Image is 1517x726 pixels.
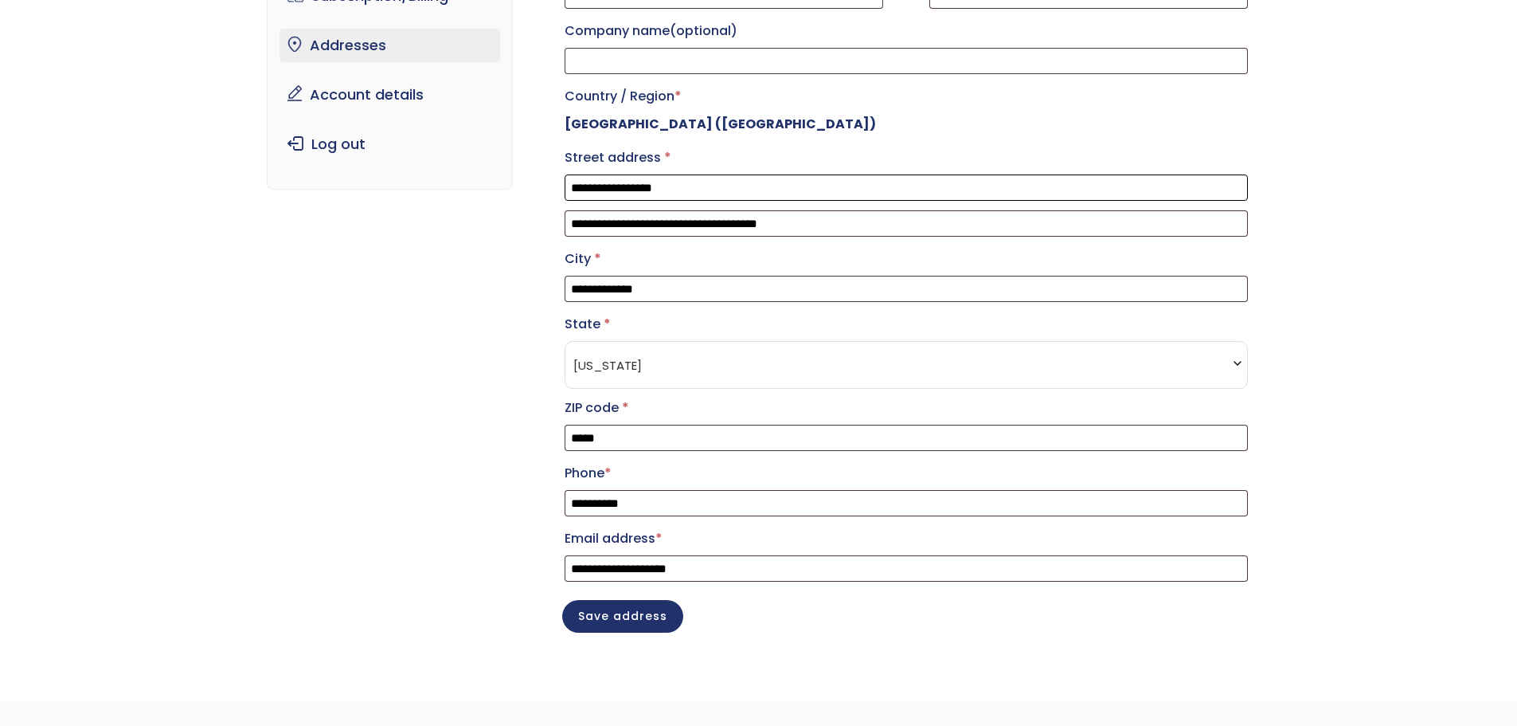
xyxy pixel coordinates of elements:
[280,29,500,62] a: Addresses
[565,526,1248,551] label: Email address
[565,115,876,133] strong: [GEOGRAPHIC_DATA] ([GEOGRAPHIC_DATA])
[280,128,500,161] a: Log out
[565,312,1248,337] label: State
[565,145,1248,171] label: Street address
[565,461,1248,486] label: Phone
[670,22,737,40] span: (optional)
[565,395,1248,421] label: ZIP code
[565,341,1248,389] span: State
[573,350,1239,380] span: Delaware
[280,78,500,112] a: Account details
[565,246,1248,272] label: City
[562,600,683,633] button: Save address
[565,84,1248,109] label: Country / Region
[565,18,1248,44] label: Company name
